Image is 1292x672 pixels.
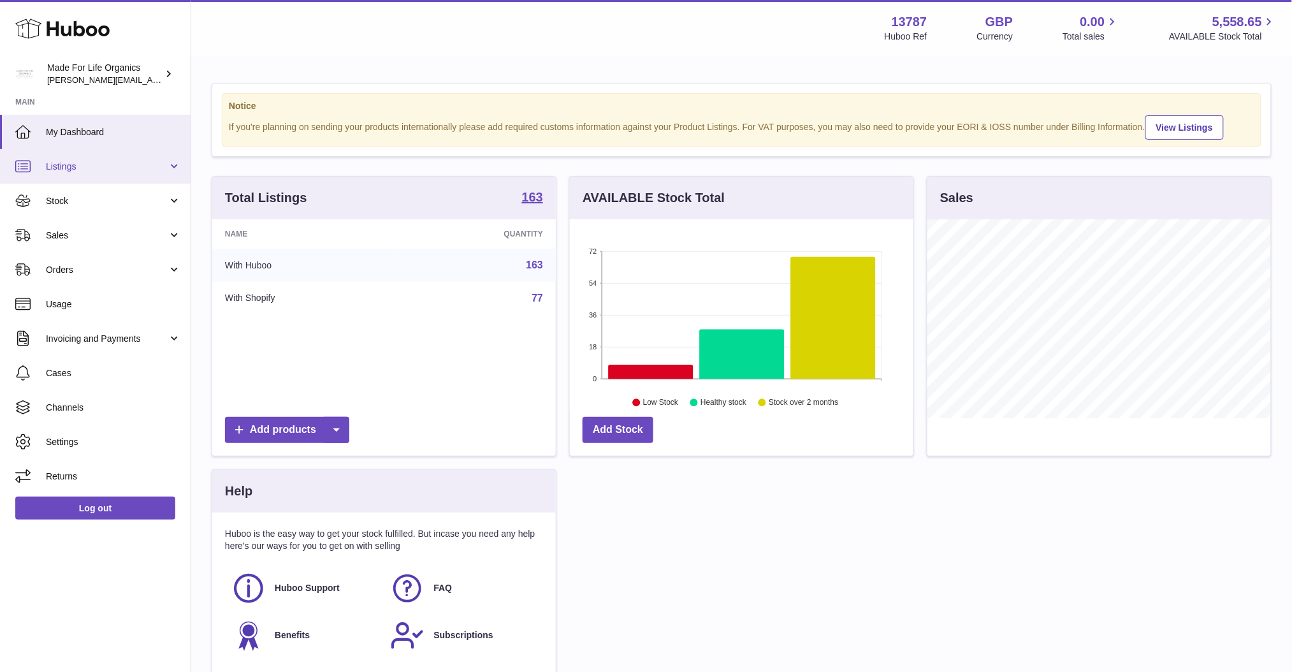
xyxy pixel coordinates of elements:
[47,62,162,86] div: Made For Life Organics
[275,582,340,594] span: Huboo Support
[522,191,543,206] a: 163
[522,191,543,203] strong: 163
[15,497,175,520] a: Log out
[940,189,973,207] h3: Sales
[390,618,536,653] a: Subscriptions
[231,571,377,606] a: Huboo Support
[589,279,597,287] text: 54
[643,398,679,407] text: Low Stock
[229,113,1254,140] div: If you're planning on sending your products internationally please add required customs informati...
[231,618,377,653] a: Benefits
[1145,115,1224,140] a: View Listings
[212,219,398,249] th: Name
[212,249,398,282] td: With Huboo
[229,100,1254,112] strong: Notice
[46,230,168,242] span: Sales
[46,402,181,414] span: Channels
[46,298,181,310] span: Usage
[225,528,543,552] p: Huboo is the easy way to get your stock fulfilled. But incase you need any help here's our ways f...
[398,219,556,249] th: Quantity
[46,195,168,207] span: Stock
[583,417,653,443] a: Add Stock
[46,471,181,483] span: Returns
[1063,13,1119,43] a: 0.00 Total sales
[885,31,927,43] div: Huboo Ref
[583,189,725,207] h3: AVAILABLE Stock Total
[589,247,597,255] text: 72
[589,343,597,351] text: 18
[1080,13,1105,31] span: 0.00
[985,13,1013,31] strong: GBP
[769,398,838,407] text: Stock over 2 months
[15,64,34,84] img: geoff.winwood@madeforlifeorganics.com
[46,161,168,173] span: Listings
[47,75,324,85] span: [PERSON_NAME][EMAIL_ADDRESS][PERSON_NAME][DOMAIN_NAME]
[526,259,543,270] a: 163
[390,571,536,606] a: FAQ
[892,13,927,31] strong: 13787
[1169,31,1277,43] span: AVAILABLE Stock Total
[46,126,181,138] span: My Dashboard
[593,375,597,383] text: 0
[977,31,1013,43] div: Currency
[225,483,252,500] h3: Help
[532,293,543,303] a: 77
[46,333,168,345] span: Invoicing and Payments
[225,417,349,443] a: Add products
[225,189,307,207] h3: Total Listings
[46,436,181,448] span: Settings
[46,264,168,276] span: Orders
[700,398,747,407] text: Healthy stock
[433,582,452,594] span: FAQ
[1169,13,1277,43] a: 5,558.65 AVAILABLE Stock Total
[433,629,493,641] span: Subscriptions
[212,282,398,315] td: With Shopify
[275,629,310,641] span: Benefits
[46,367,181,379] span: Cases
[1212,13,1262,31] span: 5,558.65
[589,311,597,319] text: 36
[1063,31,1119,43] span: Total sales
